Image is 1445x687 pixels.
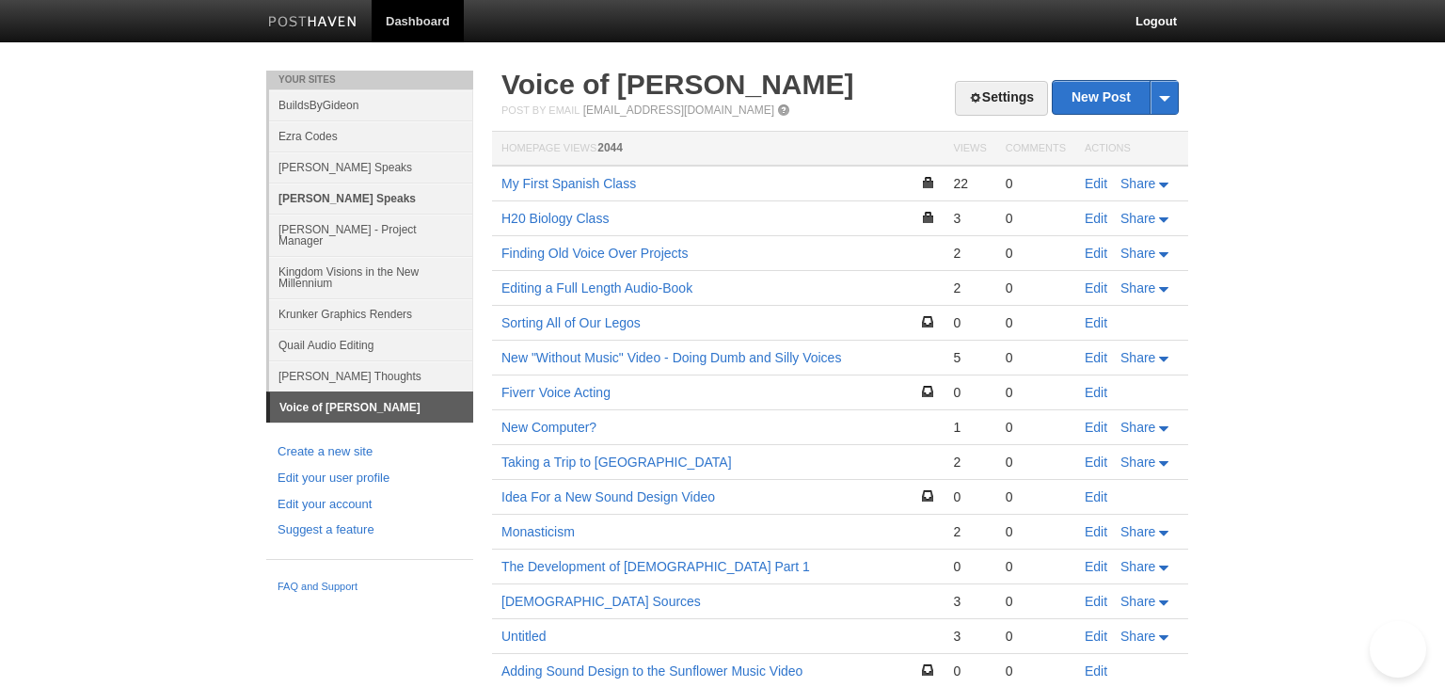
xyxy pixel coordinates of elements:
span: Share [1120,350,1155,365]
span: Share [1120,594,1155,609]
div: 22 [953,175,986,192]
a: Edit [1085,455,1107,470]
a: Edit [1085,246,1107,261]
a: Sorting All of Our Legos [501,315,641,330]
a: Edit [1085,176,1107,191]
a: The Development of [DEMOGRAPHIC_DATA] Part 1 [501,559,810,574]
a: BuildsByGideon [269,89,473,120]
th: Homepage Views [492,132,944,167]
a: Editing a Full Length Audio-Book [501,280,692,296]
a: Settings [955,81,1048,116]
div: 2 [953,523,986,540]
a: Edit [1085,280,1107,296]
span: Share [1120,420,1155,435]
div: 0 [1006,210,1066,227]
a: FAQ and Support [278,579,462,596]
th: Comments [996,132,1075,167]
div: 2 [953,245,986,262]
div: 3 [953,628,986,645]
a: [PERSON_NAME] Thoughts [269,360,473,391]
div: 3 [953,210,986,227]
span: Share [1120,176,1155,191]
div: 0 [1006,488,1066,505]
a: [DEMOGRAPHIC_DATA] Sources [501,594,701,609]
a: Adding Sound Design to the Sunflower Music Video [501,663,802,679]
a: H20 Biology Class [501,211,609,226]
a: Edit your user profile [278,469,462,488]
span: 2044 [597,141,623,154]
div: 0 [953,314,986,331]
a: Finding Old Voice Over Projects [501,246,688,261]
div: 0 [1006,523,1066,540]
img: Posthaven-bar [268,16,357,30]
a: Voice of [PERSON_NAME] [501,69,854,100]
a: Fiverr Voice Acting [501,385,611,400]
div: 0 [1006,245,1066,262]
div: 0 [1006,314,1066,331]
div: 0 [1006,628,1066,645]
div: 0 [953,384,986,401]
a: Kingdom Visions in the New Millennium [269,256,473,298]
div: 0 [1006,175,1066,192]
a: [PERSON_NAME] Speaks [269,183,473,214]
div: 0 [953,488,986,505]
a: Edit [1085,559,1107,574]
span: Share [1120,559,1155,574]
span: Share [1120,246,1155,261]
a: Create a new site [278,442,462,462]
iframe: Help Scout Beacon - Open [1370,621,1426,678]
div: 2 [953,280,986,296]
span: Share [1120,629,1155,644]
th: Actions [1075,132,1188,167]
a: My First Spanish Class [501,176,636,191]
a: Taking a Trip to [GEOGRAPHIC_DATA] [501,455,732,470]
a: Edit [1085,420,1107,435]
a: Edit [1085,629,1107,644]
div: 0 [1006,593,1066,610]
span: Share [1120,280,1155,296]
th: Views [944,132,995,167]
div: 1 [953,419,986,436]
div: 0 [1006,663,1066,679]
a: Idea For a New Sound Design Video [501,489,715,504]
a: [PERSON_NAME] Speaks [269,152,473,183]
a: Edit your account [278,495,462,515]
a: Edit [1085,350,1107,365]
span: Share [1120,455,1155,470]
div: 0 [953,558,986,575]
span: Share [1120,524,1155,539]
div: 3 [953,593,986,610]
div: 0 [1006,384,1066,401]
span: Post by Email [501,104,580,116]
a: Quail Audio Editing [269,329,473,360]
div: 0 [1006,280,1066,296]
a: New "Without Music" Video - Doing Dumb and Silly Voices [501,350,841,365]
div: 0 [953,663,986,679]
a: Ezra Codes [269,120,473,152]
a: Voice of [PERSON_NAME] [270,392,473,423]
div: 0 [1006,349,1066,366]
a: Monasticism [501,524,575,539]
a: New Post [1053,81,1178,114]
div: 0 [1006,454,1066,471]
a: Edit [1085,524,1107,539]
span: Share [1120,211,1155,226]
a: Edit [1085,211,1107,226]
a: Edit [1085,594,1107,609]
a: New Computer? [501,420,596,435]
a: Edit [1085,489,1107,504]
div: 0 [1006,558,1066,575]
a: Suggest a feature [278,520,462,540]
a: Edit [1085,663,1107,679]
a: Edit [1085,315,1107,330]
li: Your Sites [266,71,473,89]
a: [EMAIL_ADDRESS][DOMAIN_NAME] [583,104,774,117]
a: Edit [1085,385,1107,400]
a: Krunker Graphics Renders [269,298,473,329]
div: 0 [1006,419,1066,436]
div: 2 [953,454,986,471]
a: [PERSON_NAME] - Project Manager [269,214,473,256]
div: 5 [953,349,986,366]
a: Untitled [501,629,546,644]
